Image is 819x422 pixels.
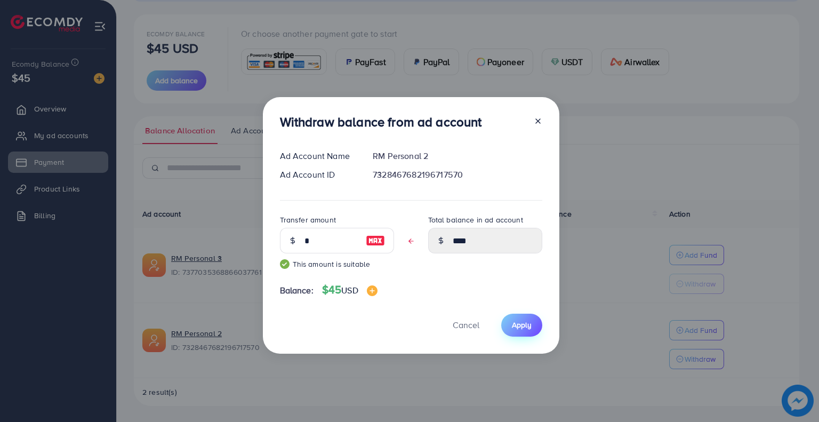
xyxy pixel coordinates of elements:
[501,314,542,337] button: Apply
[271,150,365,162] div: Ad Account Name
[512,320,532,330] span: Apply
[280,214,336,225] label: Transfer amount
[322,283,378,297] h4: $45
[280,114,482,130] h3: Withdraw balance from ad account
[341,284,358,296] span: USD
[364,150,550,162] div: RM Personal 2
[453,319,479,331] span: Cancel
[364,169,550,181] div: 7328467682196717570
[439,314,493,337] button: Cancel
[280,259,290,269] img: guide
[280,284,314,297] span: Balance:
[366,234,385,247] img: image
[367,285,378,296] img: image
[280,259,394,269] small: This amount is suitable
[428,214,523,225] label: Total balance in ad account
[271,169,365,181] div: Ad Account ID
